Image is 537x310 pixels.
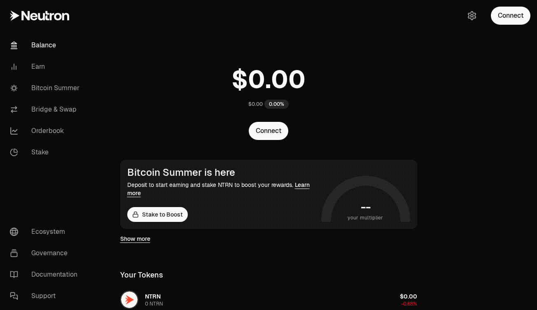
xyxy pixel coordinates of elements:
[348,214,383,222] span: your multiplier
[127,207,188,222] a: Stake to Boost
[361,200,370,214] h1: --
[3,35,89,56] a: Balance
[120,235,150,243] a: Show more
[249,122,288,140] button: Connect
[3,221,89,242] a: Ecosystem
[3,120,89,142] a: Orderbook
[3,56,89,77] a: Earn
[127,181,318,197] div: Deposit to start earning and stake NTRN to boost your rewards.
[264,100,289,109] div: 0.00%
[127,167,318,178] div: Bitcoin Summer is here
[3,242,89,264] a: Governance
[3,285,89,307] a: Support
[3,264,89,285] a: Documentation
[3,77,89,99] a: Bitcoin Summer
[3,142,89,163] a: Stake
[120,269,163,281] div: Your Tokens
[248,101,263,107] div: $0.00
[3,99,89,120] a: Bridge & Swap
[491,7,530,25] button: Connect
